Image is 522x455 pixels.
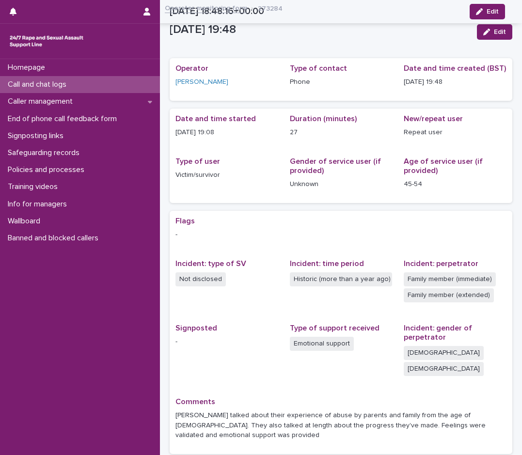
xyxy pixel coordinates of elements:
[175,64,208,72] span: Operator
[290,157,381,174] span: Gender of service user (if provided)
[404,157,483,174] span: Age of service user (if provided)
[8,31,85,51] img: rhQMoQhaT3yELyF149Cw
[404,260,478,267] span: Incident: perpetrator
[290,179,393,189] p: Unknown
[404,127,506,138] p: Repeat user
[404,288,494,302] span: Family member (extended)
[4,217,48,226] p: Wallboard
[175,170,278,180] p: Victim/survivor
[175,77,228,87] a: [PERSON_NAME]
[404,64,506,72] span: Date and time created (BST)
[4,165,92,174] p: Policies and processes
[290,64,347,72] span: Type of contact
[4,97,80,106] p: Caller management
[290,337,354,351] span: Emotional support
[165,2,247,13] a: Operator monitoring form
[175,398,215,406] span: Comments
[477,24,512,40] button: Edit
[4,131,71,141] p: Signposting links
[494,29,506,35] span: Edit
[404,179,506,189] p: 45-54
[175,410,506,440] p: [PERSON_NAME] talked about their experience of abuse by parents and family from the age of [DEMOG...
[404,324,472,341] span: Incident: gender of perpetrator
[175,230,506,240] p: -
[404,77,506,87] p: [DATE] 19:48
[404,346,484,360] span: [DEMOGRAPHIC_DATA]
[404,362,484,376] span: [DEMOGRAPHIC_DATA]
[170,23,469,37] p: [DATE] 19:48
[290,77,393,87] p: Phone
[4,148,87,157] p: Safeguarding records
[258,2,283,13] p: 273284
[4,80,74,89] p: Call and chat logs
[404,272,496,286] span: Family member (immediate)
[175,115,256,123] span: Date and time started
[404,115,463,123] span: New/repeat user
[175,217,195,225] span: Flags
[175,337,278,347] p: -
[4,234,106,243] p: Banned and blocked callers
[290,127,393,138] p: 27
[290,260,364,267] span: Incident: time period
[290,115,357,123] span: Duration (minutes)
[175,157,220,165] span: Type of user
[290,272,393,286] span: Historic (more than a year ago)
[175,127,278,138] p: [DATE] 19:08
[175,260,246,267] span: Incident: type of SV
[4,200,75,209] p: Info for managers
[290,324,380,332] span: Type of support received
[175,272,226,286] span: Not disclosed
[4,114,125,124] p: End of phone call feedback form
[175,324,217,332] span: Signposted
[4,182,65,191] p: Training videos
[4,63,53,72] p: Homepage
